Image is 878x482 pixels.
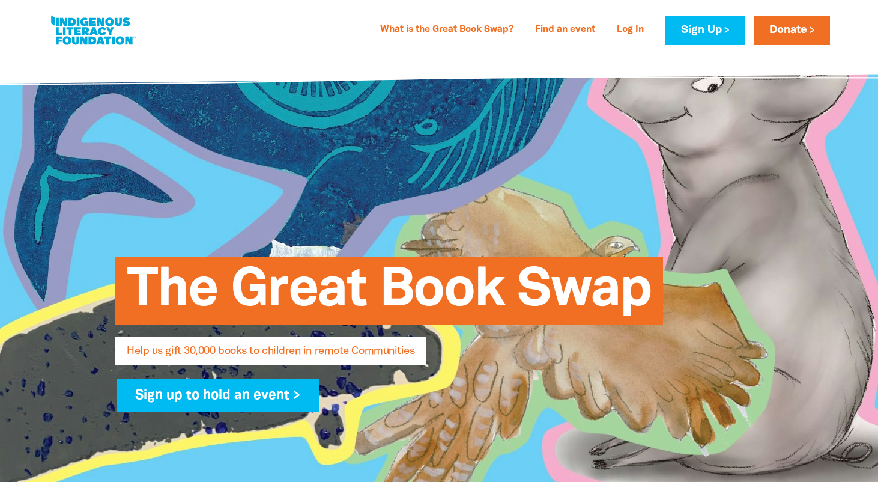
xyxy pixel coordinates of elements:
a: Sign up to hold an event > [117,379,319,412]
a: Donate [754,16,830,45]
a: What is the Great Book Swap? [373,20,521,40]
a: Log In [610,20,651,40]
span: Help us gift 30,000 books to children in remote Communities [127,346,414,365]
span: The Great Book Swap [127,266,651,325]
a: Find an event [528,20,602,40]
a: Sign Up [665,16,744,45]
